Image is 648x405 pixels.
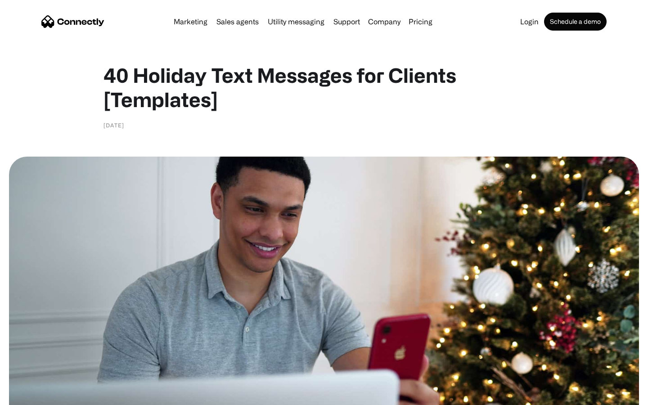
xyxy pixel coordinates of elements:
aside: Language selected: English [9,389,54,402]
a: Pricing [405,18,436,25]
a: Utility messaging [264,18,328,25]
div: Company [368,15,400,28]
a: Support [330,18,364,25]
a: Marketing [170,18,211,25]
div: Company [365,15,403,28]
h1: 40 Holiday Text Messages for Clients [Templates] [103,63,544,112]
a: Sales agents [213,18,262,25]
a: Schedule a demo [544,13,607,31]
ul: Language list [18,389,54,402]
div: [DATE] [103,121,124,130]
a: Login [517,18,542,25]
a: home [41,15,104,28]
